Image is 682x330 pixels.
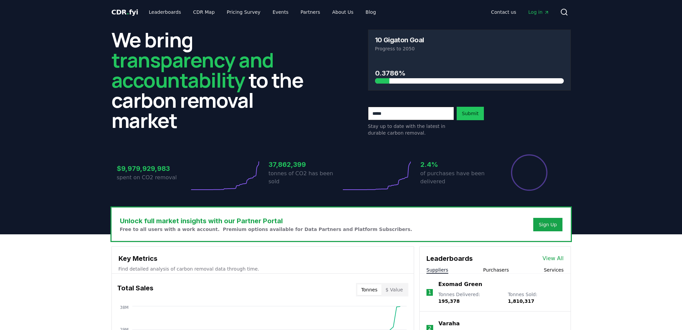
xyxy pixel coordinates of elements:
h3: $9,979,929,983 [117,163,189,174]
h3: Unlock full market insights with our Partner Portal [120,216,412,226]
p: Find detailed analysis of carbon removal data through time. [119,266,407,272]
p: spent on CO2 removal [117,174,189,182]
a: Blog [360,6,381,18]
p: tonnes of CO2 has been sold [269,170,341,186]
button: Tonnes [357,284,381,295]
h3: 0.3786% [375,68,564,78]
button: Services [544,267,563,273]
h2: We bring to the carbon removal market [111,30,314,130]
span: . [127,8,129,16]
a: CDR Map [188,6,220,18]
a: About Us [327,6,359,18]
button: Submit [457,107,484,120]
div: Percentage of sales delivered [510,154,548,191]
h3: Leaderboards [426,253,473,264]
span: CDR fyi [111,8,138,16]
h3: Key Metrics [119,253,407,264]
a: Exomad Green [438,280,482,288]
a: Log in [523,6,554,18]
button: Purchasers [483,267,509,273]
span: Log in [528,9,549,15]
a: View All [543,254,564,263]
a: Pricing Survey [221,6,266,18]
p: Tonnes Delivered : [438,291,501,304]
a: Contact us [486,6,521,18]
p: of purchases have been delivered [420,170,493,186]
h3: 10 Gigaton Goal [375,37,424,43]
span: 1,810,317 [508,298,534,304]
nav: Main [143,6,381,18]
span: transparency and accountability [111,46,274,94]
button: $ Value [381,284,407,295]
span: 195,378 [438,298,460,304]
a: Leaderboards [143,6,186,18]
p: Free to all users with a work account. Premium options available for Data Partners and Platform S... [120,226,412,233]
h3: 37,862,399 [269,159,341,170]
button: Sign Up [533,218,562,231]
p: Stay up to date with the latest in durable carbon removal. [368,123,454,136]
a: CDR.fyi [111,7,138,17]
a: Partners [295,6,325,18]
a: Sign Up [539,221,557,228]
a: Events [267,6,294,18]
a: Varaha [439,320,460,328]
nav: Main [486,6,554,18]
h3: Total Sales [117,283,153,296]
h3: 2.4% [420,159,493,170]
tspan: 38M [120,305,129,310]
p: 1 [428,288,431,296]
p: Tonnes Sold : [508,291,563,304]
button: Suppliers [426,267,448,273]
p: Progress to 2050 [375,45,564,52]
